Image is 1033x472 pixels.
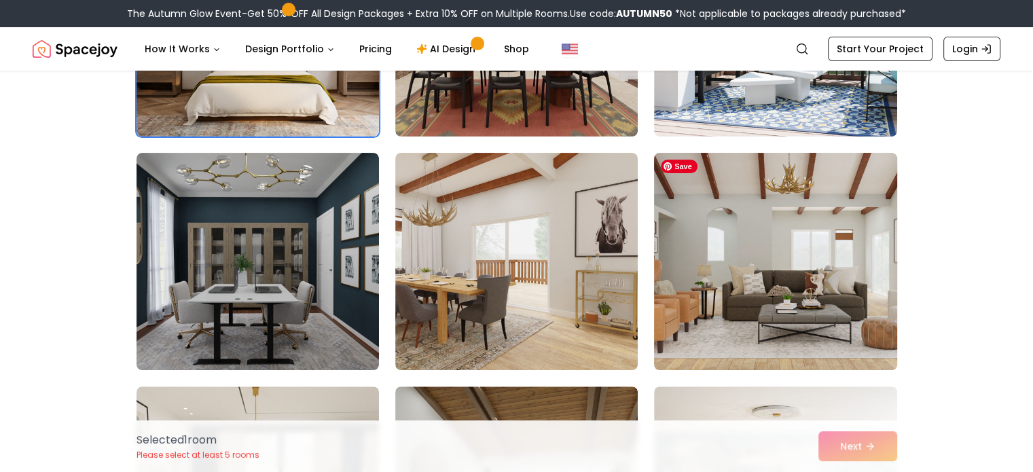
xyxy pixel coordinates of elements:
img: United States [562,41,578,57]
b: AUTUMN50 [616,7,672,20]
div: The Autumn Glow Event-Get 50% OFF All Design Packages + Extra 10% OFF on Multiple Rooms. [127,7,906,20]
span: Use code: [570,7,672,20]
span: Save [661,160,697,173]
img: Room room-6 [648,147,903,376]
img: Room room-4 [137,153,379,370]
a: AI Design [405,35,490,62]
img: Spacejoy Logo [33,35,117,62]
a: Shop [493,35,540,62]
a: Spacejoy [33,35,117,62]
nav: Global [33,27,1000,71]
span: *Not applicable to packages already purchased* [672,7,906,20]
img: Room room-5 [395,153,638,370]
button: Design Portfolio [234,35,346,62]
p: Selected 1 room [137,432,259,448]
a: Start Your Project [828,37,932,61]
button: How It Works [134,35,232,62]
a: Pricing [348,35,403,62]
a: Login [943,37,1000,61]
nav: Main [134,35,540,62]
p: Please select at least 5 rooms [137,450,259,460]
